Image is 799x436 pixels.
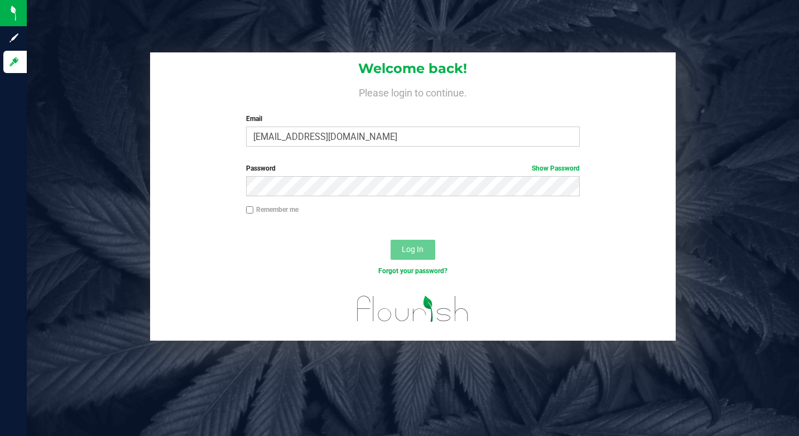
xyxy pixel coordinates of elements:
[246,206,254,214] input: Remember me
[246,114,580,124] label: Email
[8,56,20,67] inline-svg: Log in
[532,164,580,172] a: Show Password
[246,205,299,215] label: Remember me
[150,85,676,98] h4: Please login to continue.
[150,61,676,76] h1: Welcome back!
[8,32,20,43] inline-svg: Sign up
[246,164,276,172] span: Password
[378,267,447,275] a: Forgot your password?
[347,288,479,330] img: flourish_logo.svg
[391,240,435,260] button: Log In
[402,245,423,254] span: Log In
